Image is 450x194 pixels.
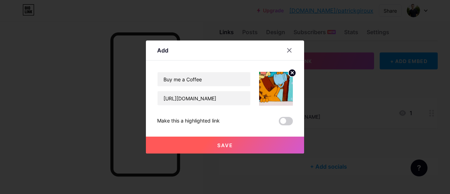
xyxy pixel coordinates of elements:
span: Save [217,142,233,148]
div: Add [157,46,168,55]
input: URL [157,91,250,105]
div: Make this a highlighted link [157,117,220,125]
button: Save [146,137,304,154]
img: link_thumbnail [259,72,293,106]
input: Title [157,72,250,86]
